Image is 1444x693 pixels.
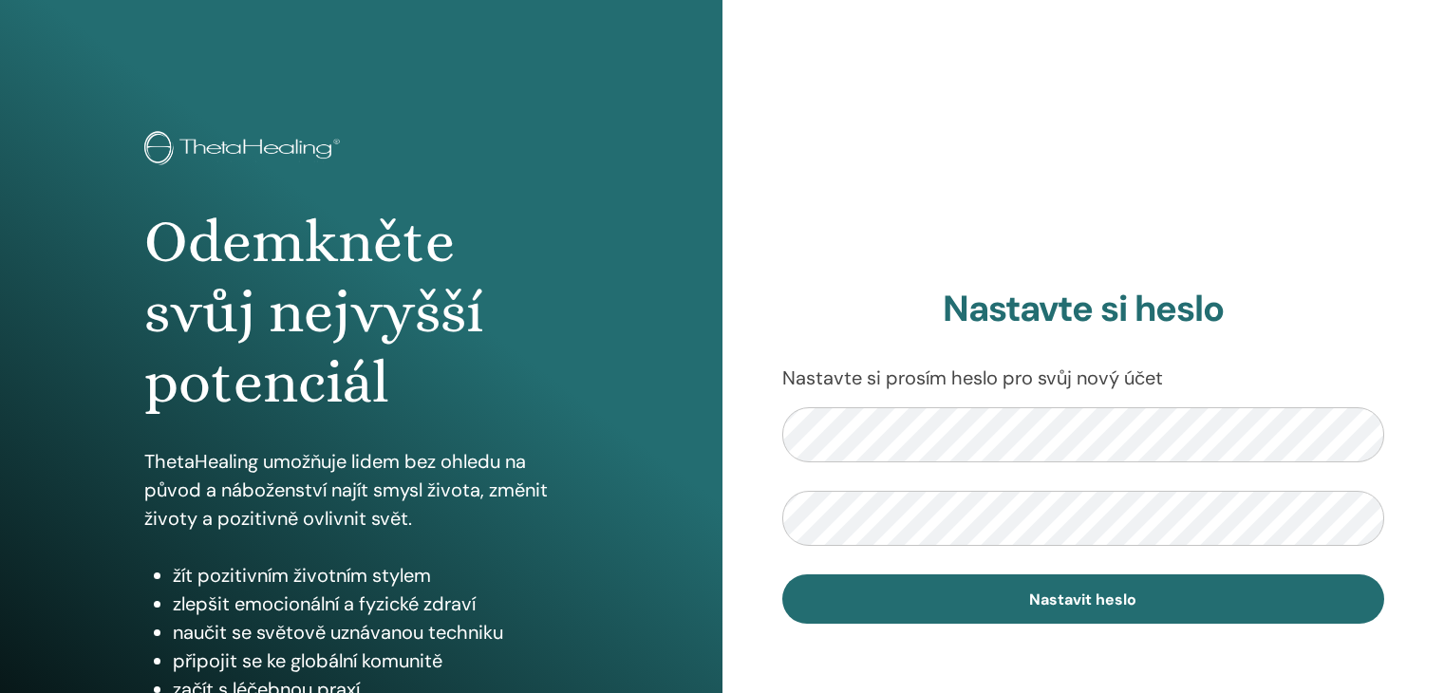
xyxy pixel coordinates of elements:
[173,590,578,618] li: zlepšit emocionální a fyzické zdraví
[1029,590,1136,609] span: Nastavit heslo
[782,364,1385,392] p: Nastavte si prosím heslo pro svůj nový účet
[144,447,578,533] p: ThetaHealing umožňuje lidem bez ohledu na původ a náboženství najít smysl života, změnit životy a...
[782,574,1385,624] button: Nastavit heslo
[144,207,578,419] h1: Odemkněte svůj nejvyšší potenciál
[173,618,578,646] li: naučit se světově uznávanou techniku
[173,561,578,590] li: žít pozitivním životním stylem
[782,288,1385,331] h2: Nastavte si heslo
[173,646,578,675] li: připojit se ke globální komunitě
